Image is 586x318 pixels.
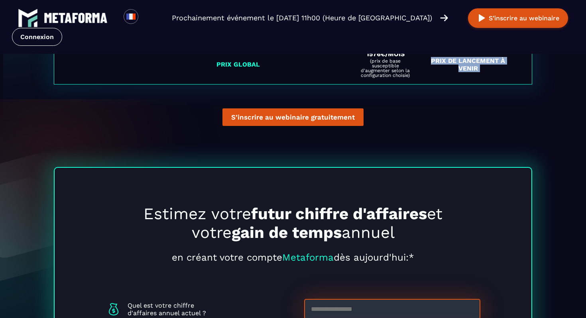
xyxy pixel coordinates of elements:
[440,14,448,22] img: arrow-right
[145,13,151,23] input: Search for option
[366,50,405,58] span: 1576€/mois
[172,12,432,24] p: Prochainement événement le [DATE] 11h00 (Heure de [GEOGRAPHIC_DATA])
[138,9,158,27] div: Search for option
[468,8,568,28] button: S’inscrire au webinaire
[44,13,108,23] img: logo
[12,28,62,46] a: Connexion
[128,302,206,317] p: Quel est votre chiffre d'affaires annuel actuel ?
[282,252,334,263] span: Metaforma
[18,8,38,28] img: logo
[251,204,427,223] strong: futur chiffre d'affaires
[477,13,487,23] img: play
[232,223,342,242] strong: gain de temps
[212,45,354,84] td: Prix global
[106,301,122,317] img: logo
[359,59,413,78] span: (prix de base susceptible d'augmenter selon la configuration choisie)
[134,204,452,242] h2: Estimez votre et votre annuel
[59,252,527,263] p: en créant votre compte dès aujourd'hui:*
[222,108,364,126] button: S’inscrire au webinaire gratuitement
[126,12,136,22] img: fr
[422,45,532,84] td: Prix de Lancement à venir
